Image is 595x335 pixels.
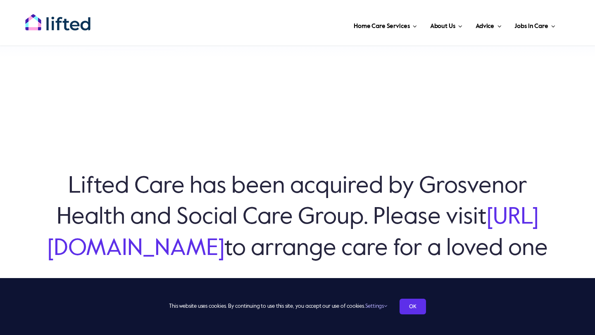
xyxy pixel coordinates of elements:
[400,299,426,314] a: OK
[476,20,494,33] span: Advice
[473,12,504,37] a: Advice
[48,206,539,260] a: [URL][DOMAIN_NAME]
[117,12,558,37] nav: Main Menu
[512,12,558,37] a: Jobs in Care
[351,12,419,37] a: Home Care Services
[25,14,91,22] a: lifted-logo
[514,20,548,33] span: Jobs in Care
[430,20,455,33] span: About Us
[365,304,387,309] a: Settings
[41,171,554,264] h6: Lifted Care has been acquired by Grosvenor Health and Social Care Group. Please visit to arrange ...
[169,300,387,313] span: This website uses cookies. By continuing to use this site, you accept our use of cookies.
[428,12,465,37] a: About Us
[354,20,409,33] span: Home Care Services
